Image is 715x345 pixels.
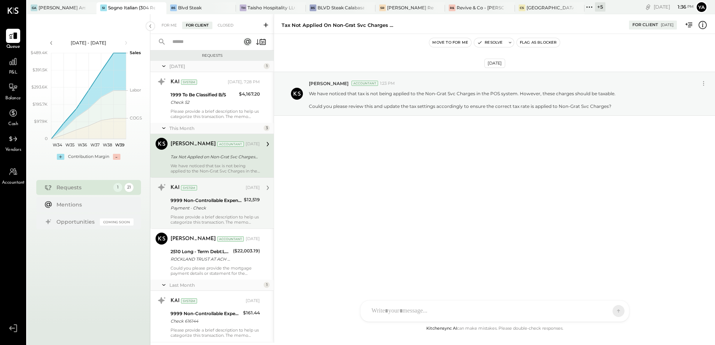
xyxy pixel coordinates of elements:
div: [GEOGRAPHIC_DATA][PERSON_NAME] [527,4,573,11]
text: $391.5K [33,67,47,72]
div: Taisho Hospitality LLC [248,4,294,11]
button: Move to for me [429,38,471,47]
span: Balance [5,95,21,102]
div: 9999 Non-Controllable Expenses:To Be Classified P&L [171,310,241,317]
div: Blvd Steak [178,4,202,11]
div: KAI [171,184,179,192]
div: SR [379,4,386,11]
div: [DATE] [661,22,673,28]
div: System [181,185,197,190]
div: 21 [125,183,134,192]
div: Mentions [56,201,130,208]
div: R& [449,4,455,11]
text: COGS [130,115,142,121]
div: Payment - Check [171,204,242,212]
div: - [113,154,120,160]
div: Revive & Co - [PERSON_NAME] [457,4,503,11]
div: Requests [56,184,110,191]
text: Sales [130,50,141,55]
div: 3 [264,125,270,131]
a: Vendors [0,132,26,153]
a: P&L [0,55,26,76]
div: [DATE] [246,185,260,191]
text: 0 [45,136,47,141]
div: 1999 To Be Classified B/S [171,91,237,99]
div: This Month [169,125,262,131]
div: We have noticed that tax is not being applied to the Non-Grat Svc Charges in the POS system. Howe... [171,163,260,174]
text: $293.6K [31,84,47,90]
span: 1:23 PM [380,81,395,87]
div: ROCKLAND TRUST AT ACH TRANSFERS AT TRNSFER AT External Transfer Rockland Trust Acct x5195 [171,255,231,263]
button: Resolve [474,38,506,47]
div: Accountant [217,142,244,147]
div: KAI [171,297,179,305]
div: [PERSON_NAME] Restaurant & Deli [387,4,434,11]
div: BLVD Steak Calabasas [317,4,364,11]
div: 9999 Non-Controllable Expenses:To Be Classified P&L [171,197,242,204]
div: [PERSON_NAME] [171,140,216,148]
button: Flag as Blocker [517,38,560,47]
div: Accountant [217,236,244,242]
div: [DATE] [246,298,260,304]
div: 1 [264,282,270,288]
div: [DATE] - [DATE] [57,40,120,46]
a: Accountant [0,165,26,186]
p: We have noticed that tax is not being applied to the Non-Grat Svc Charges in the POS system. Howe... [309,90,616,109]
div: 2510 Long - Term Debt:LOAN To [PERSON_NAME] Personal (EBSB Mortgage) [171,248,231,255]
div: Sogno Italian (304 Restaurant) [108,4,155,11]
text: $97.9K [34,119,47,124]
div: TH [240,4,246,11]
div: Opportunities [56,218,96,226]
div: Please provide a brief description to help us categorize this transaction. The memo might be help... [171,214,260,225]
div: GA [31,4,37,11]
div: For Me [158,22,181,29]
div: Check 616144 [171,317,241,325]
div: For Client [632,22,658,28]
div: Could you please provide the mortgage payment details or statement for the Rockland Trust from pe... [171,265,260,276]
div: [DATE] [169,63,262,69]
div: [DATE] [484,59,505,68]
button: Ya [696,1,708,13]
text: W35 [65,142,74,147]
a: Queue [0,29,26,50]
div: Closed [214,22,237,29]
div: [DATE], 7:28 PM [228,79,260,85]
div: Contribution Margin [68,154,109,160]
text: W39 [115,142,124,147]
div: 1 [264,63,270,69]
div: [PERSON_NAME] [171,235,216,243]
div: + 5 [595,2,605,12]
span: Accountant [2,180,25,186]
a: Cash [0,106,26,128]
div: Coming Soon [100,218,134,226]
text: Labor [130,87,141,93]
div: Tax Not Applied on Non-Grat Svc Charges in POS [282,22,394,29]
div: KAI [171,78,179,86]
span: [PERSON_NAME] [309,80,349,87]
div: Accountant [352,81,378,86]
div: Requests [154,53,270,58]
div: [DATE] [654,3,694,10]
div: 1 [113,183,122,192]
div: Please provide a brief description to help us categorize this transaction. The memo might be help... [171,327,260,338]
div: Tax Not Applied on Non-Grat Svc Charges in POS [171,153,258,161]
text: $195.7K [33,102,47,107]
a: Balance [0,80,26,102]
text: W34 [53,142,62,147]
div: System [181,298,197,304]
div: $12,519 [244,196,260,203]
div: Please provide a brief description to help us categorize this transaction. The memo might be help... [171,109,260,119]
div: $4,167.20 [239,90,260,98]
span: P&L [9,69,18,76]
div: CS [519,4,525,11]
div: [PERSON_NAME] Arso [39,4,85,11]
text: W38 [102,142,112,147]
div: copy link [644,3,652,11]
div: $161.44 [243,309,260,317]
span: Vendors [5,147,21,153]
div: Check 52 [171,99,237,106]
span: Cash [8,121,18,128]
div: For Client [182,22,212,29]
div: [DATE] [246,141,260,147]
div: [DATE] [246,236,260,242]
